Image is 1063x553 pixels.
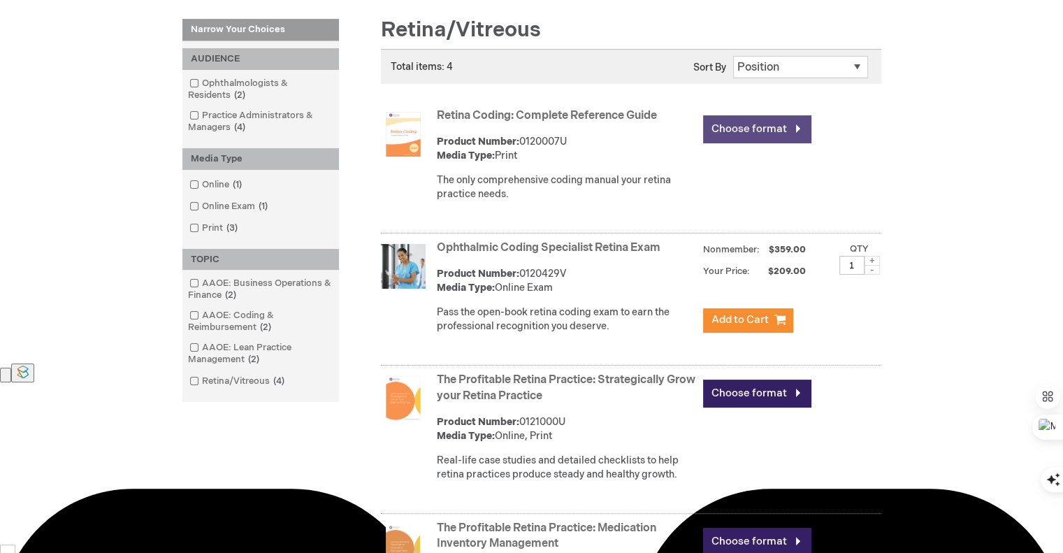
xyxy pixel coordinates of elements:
[182,148,339,170] div: Media Type
[381,244,426,289] img: Ophthalmic Coding Specialist Retina Exam
[391,61,453,73] span: Total items: 4
[437,135,696,163] div: 0120007U Print
[182,48,339,70] div: AUDIENCE
[182,19,339,41] strong: Narrow Your Choices
[693,62,726,73] label: Sort By
[437,241,660,254] a: Ophthalmic Coding Specialist Retina Exam
[186,109,335,134] a: Practice Administrators & Managers4
[437,150,495,161] strong: Media Type:
[381,376,426,421] img: The Profitable Retina Practice: Strategically Grow your Retina Practice
[437,454,696,482] div: Real-life case studies and detailed checklists to help retina practices produce steady and health...
[186,309,335,334] a: AAOE: Coding & Reimbursement2
[182,249,339,271] div: TOPIC
[437,430,495,442] strong: Media Type:
[437,416,519,428] strong: Product Number:
[437,268,519,280] strong: Product Number:
[270,375,288,387] span: 4
[437,109,657,122] a: Retina Coding: Complete Reference Guide
[703,241,760,259] strong: Nonmember:
[231,122,249,133] span: 4
[437,267,696,295] div: 0120429V Online Exam
[229,179,245,190] span: 1
[703,380,811,407] a: Choose format
[255,201,271,212] span: 1
[186,77,335,102] a: Ophthalmologists & Residents2
[703,266,750,277] strong: Your Price:
[437,522,656,551] a: The Profitable Retina Practice: Medication Inventory Management
[437,306,696,333] p: Pass the open-book retina coding exam to earn the professional recognition you deserve.
[186,375,290,388] a: Retina/Vitreous4
[186,341,335,366] a: AAOE: Lean Practice Management2
[752,266,808,277] span: $209.00
[437,282,495,294] strong: Media Type:
[186,178,247,192] a: Online1
[231,89,249,101] span: 2
[186,277,335,302] a: AAOE: Business Operations & Finance2
[437,415,696,443] div: 0121000U Online, Print
[437,373,695,403] a: The Profitable Retina Practice: Strategically Grow your Retina Practice
[850,243,869,254] label: Qty
[245,354,263,365] span: 2
[256,322,275,333] span: 2
[223,222,241,234] span: 3
[186,222,243,235] a: Print3
[437,173,696,201] p: The only comprehensive coding manual your retina practice needs.
[839,256,865,275] input: Qty
[222,289,240,301] span: 2
[381,17,541,43] span: Retina/Vitreous
[767,244,808,255] span: $359.00
[186,200,273,213] a: Online Exam1
[703,115,811,143] a: Choose format
[381,112,426,157] img: Retina Coding: Complete Reference Guide
[711,313,769,326] span: Add to Cart
[437,136,519,148] strong: Product Number:
[703,308,793,332] button: Add to Cart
